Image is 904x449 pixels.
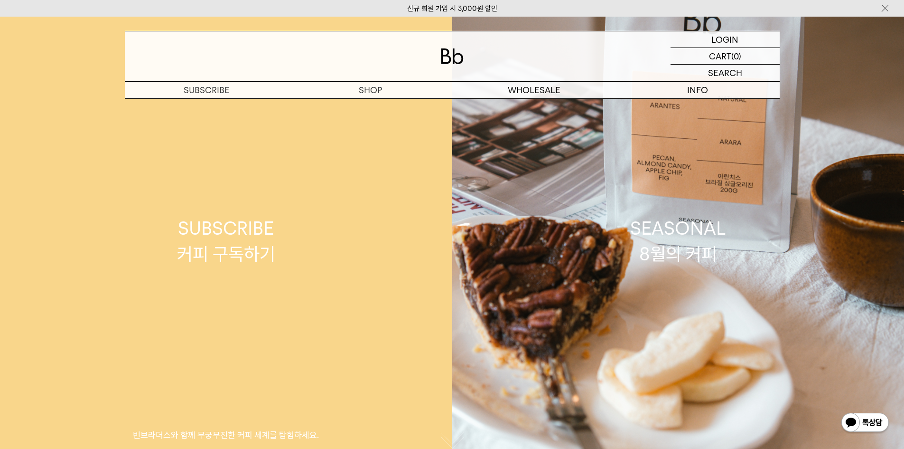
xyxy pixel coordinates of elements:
[125,82,289,98] a: SUBSCRIBE
[452,82,616,98] p: WHOLESALE
[709,48,731,64] p: CART
[630,216,726,266] div: SEASONAL 8월의 커피
[711,31,738,48] p: LOGIN
[177,216,275,266] div: SUBSCRIBE 커피 구독하기
[840,412,890,435] img: 카카오톡 채널 1:1 채팅 버튼
[731,48,741,64] p: (0)
[289,82,452,98] a: SHOP
[616,82,780,98] p: INFO
[407,4,497,13] a: 신규 회원 가입 시 3,000원 할인
[708,65,742,81] p: SEARCH
[671,48,780,65] a: CART (0)
[441,48,464,64] img: 로고
[671,31,780,48] a: LOGIN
